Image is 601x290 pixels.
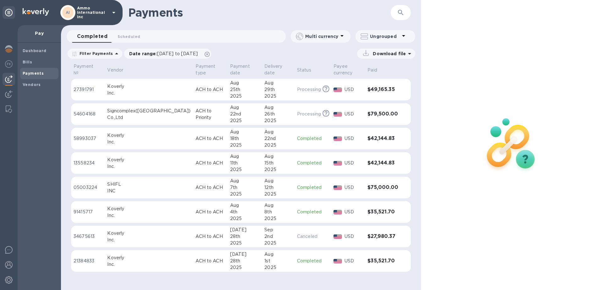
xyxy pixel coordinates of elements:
div: 2025 [264,142,292,148]
h3: $42,144.83 [367,136,398,142]
div: 2025 [264,240,292,246]
div: 2025 [264,191,292,197]
div: Inc. [107,261,190,268]
span: Status [297,67,319,73]
span: Payment № [74,63,102,76]
p: ACH to Priority [196,108,225,121]
p: ACH to ACH [196,258,225,264]
img: USD [334,185,342,190]
span: Vendor [107,67,131,73]
p: USD [345,111,362,117]
p: Paid [367,67,377,73]
div: Koverly [107,132,190,139]
img: USD [334,234,342,239]
img: Logo [23,8,49,16]
p: USD [345,233,362,240]
b: Bills [23,60,32,64]
div: 2025 [264,117,292,124]
img: USD [334,137,342,141]
p: Status [297,67,311,73]
div: SHIFL [107,181,190,188]
p: Payee currency [334,63,354,76]
div: 2025 [230,93,259,99]
p: Payment № [74,63,94,76]
div: 18th [230,135,259,142]
div: Aug [264,129,292,135]
div: Aug [264,178,292,184]
b: Vendors [23,82,41,87]
div: 2025 [264,264,292,271]
p: 05003224 [74,184,102,191]
p: ACH to ACH [196,184,225,191]
p: USD [345,160,362,166]
div: Inc. [107,212,190,219]
p: ACH to ACH [196,160,225,166]
span: Payment date [230,63,259,76]
div: Koverly [107,83,190,90]
div: Koverly [107,157,190,163]
span: Scheduled [118,33,140,40]
p: USD [345,209,362,215]
p: ACH to ACH [196,86,225,93]
img: USD [334,210,342,214]
div: Aug [230,153,259,160]
p: USD [345,135,362,142]
span: Paid [367,67,385,73]
p: Processing [297,111,321,117]
p: 58993037 [74,135,102,142]
p: Multi currency [305,33,338,40]
div: 2025 [264,93,292,99]
p: 54604168 [74,111,102,117]
p: Ungrouped [370,33,400,40]
div: Co.,Ltd [107,114,190,121]
p: Date range : [129,51,201,57]
div: 2025 [230,264,259,271]
div: Aug [230,129,259,135]
div: 2nd [264,233,292,240]
p: Payment date [230,63,251,76]
p: Payment type [196,63,217,76]
div: Date range:[DATE] to [DATE] [124,49,211,59]
p: Completed [297,258,328,264]
div: 25th [230,86,259,93]
div: 8th [264,209,292,215]
div: Koverly [107,230,190,237]
div: INC [107,188,190,194]
div: 7th [230,184,259,191]
p: ACH to ACH [196,209,225,215]
div: Aug [264,153,292,160]
div: [DATE] [230,227,259,233]
div: 29th [264,86,292,93]
div: Aug [264,251,292,258]
div: 22nd [230,111,259,117]
div: Aug [230,178,259,184]
div: 2025 [230,142,259,148]
h3: $79,500.00 [367,111,398,117]
div: Inc. [107,237,190,243]
p: 13558234 [74,160,102,166]
p: 21384833 [74,258,102,264]
img: USD [334,88,342,92]
div: 2025 [230,117,259,124]
p: Download file [370,51,406,57]
div: Inc. [107,139,190,145]
p: USD [345,184,362,191]
div: Sep [264,227,292,233]
div: Koverly [107,206,190,212]
span: Completed [77,32,108,41]
div: 12th [264,184,292,191]
div: Inc. [107,163,190,170]
div: Aug [230,104,259,111]
b: AI [66,10,70,15]
p: Pay [23,30,56,36]
p: Ammo international inc [77,6,108,19]
div: 2025 [230,191,259,197]
div: Inc. [107,90,190,96]
p: Vendor [107,67,123,73]
p: Processing [297,86,321,93]
div: Aug [264,104,292,111]
span: Delivery date [264,63,292,76]
div: 26th [264,111,292,117]
img: USD [334,112,342,116]
div: Aug [264,202,292,209]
